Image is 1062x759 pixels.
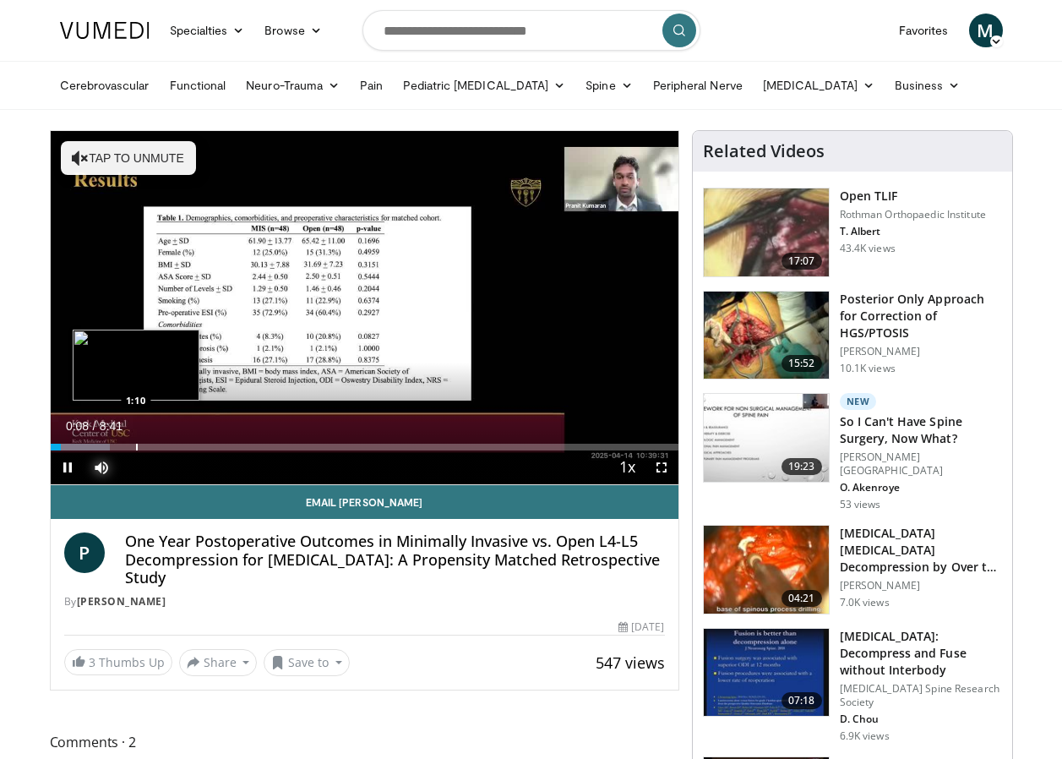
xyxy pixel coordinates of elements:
p: D. Chou [840,713,1002,726]
p: [PERSON_NAME] [840,345,1002,358]
p: [PERSON_NAME][GEOGRAPHIC_DATA] [840,450,1002,478]
a: 17:07 Open TLIF Rothman Orthopaedic Institute T. Albert 43.4K views [703,188,1002,277]
span: 04:21 [782,590,822,607]
input: Search topics, interventions [362,10,700,51]
img: VuMedi Logo [60,22,150,39]
a: Pediatric [MEDICAL_DATA] [393,68,575,102]
button: Playback Rate [611,450,645,484]
a: 04:21 [MEDICAL_DATA] [MEDICAL_DATA] Decompression by Over the Top Technique [PERSON_NAME] 7.0K views [703,525,1002,614]
p: [PERSON_NAME] [840,579,1002,592]
div: Progress Bar [51,444,678,450]
h3: Posterior Only Approach for Correction of HGS/PTOSIS [840,291,1002,341]
img: 87433_0000_3.png.150x105_q85_crop-smart_upscale.jpg [704,188,829,276]
p: Rothman Orthopaedic Institute [840,208,986,221]
button: Share [179,649,258,676]
p: O. Akenroye [840,481,1002,494]
button: Pause [51,450,84,484]
h4: One Year Postoperative Outcomes in Minimally Invasive vs. Open L4-L5 Decompression for [MEDICAL_D... [125,532,665,587]
a: Functional [160,68,237,102]
a: P [64,532,105,573]
span: 547 views [596,653,665,673]
p: 10.1K views [840,362,896,375]
span: 17:07 [782,253,822,270]
button: Tap to unmute [61,141,196,175]
h3: So I Can't Have Spine Surgery, Now What? [840,413,1002,447]
p: New [840,393,877,410]
span: Comments 2 [50,731,679,753]
a: Browse [254,14,332,47]
a: Business [885,68,971,102]
a: Neuro-Trauma [236,68,350,102]
span: 15:52 [782,355,822,372]
p: 7.0K views [840,596,890,609]
button: Mute [84,450,118,484]
span: 0:08 [66,419,89,433]
video-js: Video Player [51,131,678,485]
p: [MEDICAL_DATA] Spine Research Society [840,682,1002,709]
img: c4373fc0-6c06-41b5-9b74-66e3a29521fb.150x105_q85_crop-smart_upscale.jpg [704,394,829,482]
a: Spine [575,68,642,102]
h4: Related Videos [703,141,825,161]
a: 3 Thumbs Up [64,649,172,675]
a: Cerebrovascular [50,68,160,102]
div: [DATE] [618,620,664,635]
div: By [64,594,665,609]
p: T. Albert [840,225,986,238]
span: 3 [89,654,95,670]
span: 8:41 [100,419,123,433]
img: AMFAUBLRvnRX8J4n4xMDoxOjByO_JhYE.150x105_q85_crop-smart_upscale.jpg [704,292,829,379]
a: 07:18 [MEDICAL_DATA]: Decompress and Fuse without Interbody [MEDICAL_DATA] Spine Research Society... [703,628,1002,743]
button: Fullscreen [645,450,678,484]
a: [MEDICAL_DATA] [753,68,885,102]
p: 53 views [840,498,881,511]
a: Pain [350,68,393,102]
span: 07:18 [782,692,822,709]
img: 97801bed-5de1-4037-bed6-2d7170b090cf.150x105_q85_crop-smart_upscale.jpg [704,629,829,717]
a: [PERSON_NAME] [77,594,166,609]
button: Save to [264,649,350,676]
a: Favorites [889,14,959,47]
h3: Open TLIF [840,188,986,205]
a: 19:23 New So I Can't Have Spine Surgery, Now What? [PERSON_NAME][GEOGRAPHIC_DATA] O. Akenroye 53 ... [703,393,1002,511]
a: Specialties [160,14,255,47]
span: 19:23 [782,458,822,475]
img: 5bc800f5-1105-408a-bbac-d346e50c89d5.150x105_q85_crop-smart_upscale.jpg [704,526,829,614]
p: 6.9K views [840,729,890,743]
img: image.jpeg [73,330,199,401]
span: / [93,419,96,433]
h3: [MEDICAL_DATA] [MEDICAL_DATA] Decompression by Over the Top Technique [840,525,1002,576]
a: Email [PERSON_NAME] [51,485,678,519]
a: 15:52 Posterior Only Approach for Correction of HGS/PTOSIS [PERSON_NAME] 10.1K views [703,291,1002,380]
a: M [969,14,1003,47]
a: Peripheral Nerve [643,68,753,102]
h3: [MEDICAL_DATA]: Decompress and Fuse without Interbody [840,628,1002,679]
p: 43.4K views [840,242,896,255]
